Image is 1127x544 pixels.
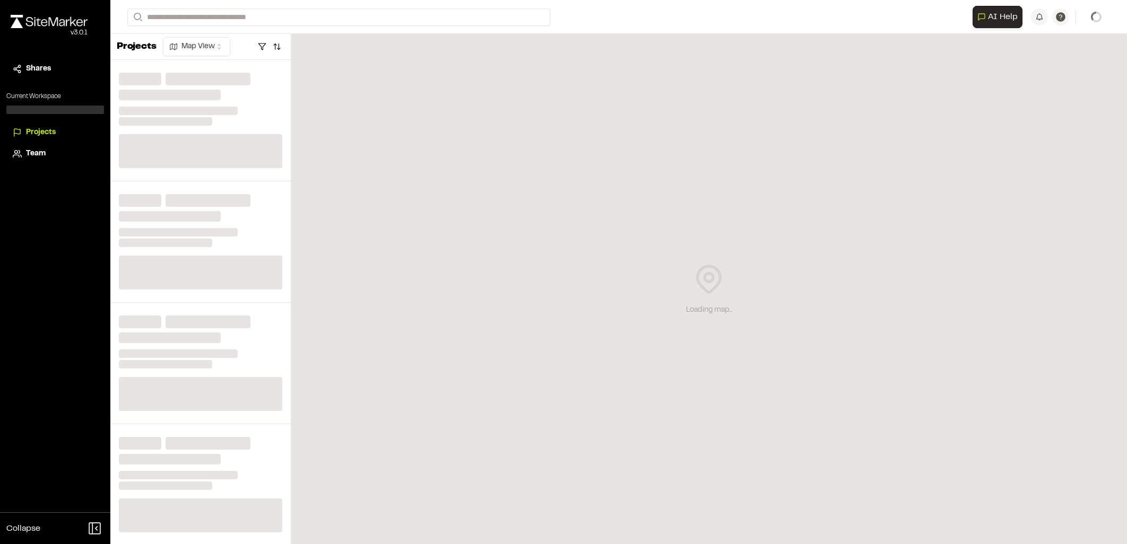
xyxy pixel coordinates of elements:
span: Projects [26,127,56,138]
span: AI Help [988,11,1018,23]
a: Projects [13,127,98,138]
span: Collapse [6,522,40,535]
p: Projects [117,40,157,54]
button: Open AI Assistant [973,6,1022,28]
div: Open AI Assistant [973,6,1027,28]
span: Shares [26,63,51,75]
div: Loading map... [686,304,732,316]
div: Oh geez...please don't... [11,28,88,38]
p: Current Workspace [6,92,104,101]
span: Team [26,148,46,160]
a: Team [13,148,98,160]
img: rebrand.png [11,15,88,28]
button: Search [127,8,146,26]
a: Shares [13,63,98,75]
